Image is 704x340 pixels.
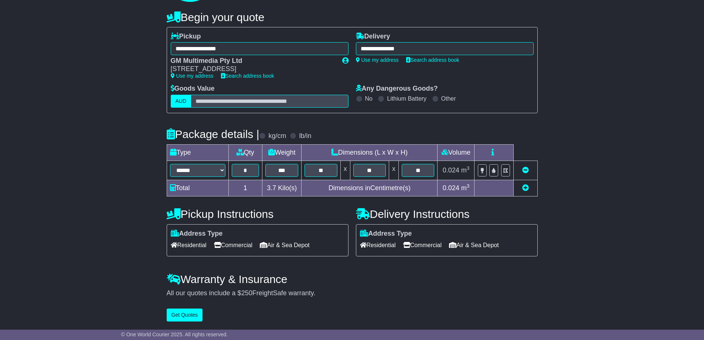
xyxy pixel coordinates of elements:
a: Add new item [522,184,529,192]
h4: Begin your quote [167,11,538,23]
a: Remove this item [522,166,529,174]
label: kg/cm [268,132,286,140]
span: m [461,166,470,174]
td: Qty [228,144,262,161]
div: All our quotes include a $ FreightSafe warranty. [167,289,538,297]
h4: Package details | [167,128,259,140]
td: x [340,161,350,180]
span: Commercial [214,239,252,251]
label: Delivery [356,33,390,41]
div: [STREET_ADDRESS] [171,65,335,73]
span: Residential [360,239,396,251]
span: Commercial [403,239,442,251]
a: Search address book [221,73,274,79]
span: m [461,184,470,192]
a: Use my address [356,57,399,63]
label: Goods Value [171,85,215,93]
span: 0.024 [443,184,459,192]
span: © One World Courier 2025. All rights reserved. [121,331,228,337]
span: 250 [241,289,252,297]
label: Other [441,95,456,102]
label: lb/in [299,132,311,140]
sup: 3 [467,183,470,189]
td: Weight [262,144,302,161]
h4: Delivery Instructions [356,208,538,220]
td: Dimensions (L x W x H) [302,144,438,161]
td: Dimensions in Centimetre(s) [302,180,438,196]
label: No [365,95,373,102]
h4: Warranty & Insurance [167,273,538,285]
a: Search address book [406,57,459,63]
button: Get Quotes [167,309,203,322]
a: Use my address [171,73,214,79]
td: Type [167,144,228,161]
td: x [389,161,399,180]
label: Any Dangerous Goods? [356,85,438,93]
span: Residential [171,239,207,251]
span: Air & Sea Depot [260,239,310,251]
div: GM Multimedia Pty Ltd [171,57,335,65]
label: Address Type [360,230,412,238]
td: 1 [228,180,262,196]
label: Pickup [171,33,201,41]
td: Kilo(s) [262,180,302,196]
h4: Pickup Instructions [167,208,348,220]
td: Total [167,180,228,196]
span: 3.7 [267,184,276,192]
sup: 3 [467,165,470,171]
span: 0.024 [443,166,459,174]
label: AUD [171,95,191,108]
span: Air & Sea Depot [449,239,499,251]
td: Volume [438,144,475,161]
label: Lithium Battery [387,95,426,102]
label: Address Type [171,230,223,238]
